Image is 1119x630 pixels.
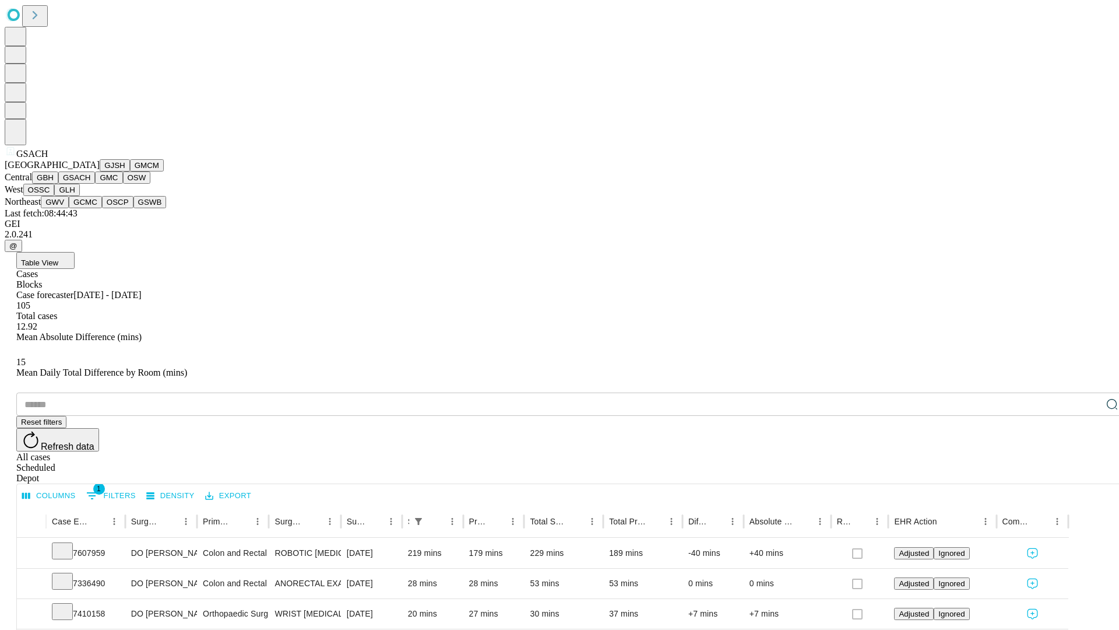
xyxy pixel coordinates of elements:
div: 1 active filter [410,513,427,530]
button: OSSC [23,184,55,196]
button: Sort [161,513,178,530]
div: Predicted In Room Duration [469,517,488,526]
span: @ [9,242,17,250]
button: Sort [568,513,584,530]
div: Comments [1002,517,1032,526]
div: 28 mins [408,569,458,598]
button: Ignored [934,577,969,590]
span: Adjusted [899,610,929,618]
div: EHR Action [894,517,937,526]
span: Last fetch: 08:44:43 [5,208,78,218]
div: Primary Service [203,517,232,526]
div: Surgery Name [275,517,304,526]
span: Ignored [938,579,965,588]
button: OSCP [102,196,133,208]
div: 179 mins [469,538,519,568]
span: 105 [16,300,30,310]
div: +7 mins [749,599,825,629]
div: DO [PERSON_NAME] [131,538,191,568]
div: ROBOTIC [MEDICAL_DATA] PARTIAL [MEDICAL_DATA] WITH COLOPROCTOSTOMY [275,538,335,568]
button: Expand [23,604,40,625]
div: Orthopaedic Surgery [203,599,263,629]
div: Colon and Rectal Surgery [203,538,263,568]
div: DO [PERSON_NAME] [PERSON_NAME] Do [131,599,191,629]
div: -40 mins [688,538,738,568]
button: Menu [178,513,194,530]
button: Show filters [83,487,139,505]
button: GCMC [69,196,102,208]
span: Table View [21,258,58,267]
span: Mean Absolute Difference (mins) [16,332,142,342]
span: Reset filters [21,418,62,426]
button: Show filters [410,513,427,530]
button: Menu [1049,513,1065,530]
div: +40 mins [749,538,825,568]
div: 7607959 [52,538,119,568]
button: Sort [647,513,663,530]
button: Sort [853,513,869,530]
button: Adjusted [894,608,934,620]
button: Menu [724,513,741,530]
div: Case Epic Id [52,517,89,526]
span: 15 [16,357,26,367]
div: 189 mins [609,538,677,568]
button: GWV [41,196,69,208]
div: 7410158 [52,599,119,629]
button: Sort [708,513,724,530]
span: [GEOGRAPHIC_DATA] [5,160,100,170]
span: 1 [93,483,105,495]
button: Sort [367,513,383,530]
button: Sort [796,513,812,530]
button: Adjusted [894,577,934,590]
button: Sort [428,513,444,530]
button: Export [202,487,254,505]
button: Menu [249,513,266,530]
button: Menu [505,513,521,530]
span: West [5,184,23,194]
span: Total cases [16,311,57,321]
button: Menu [444,513,460,530]
div: [DATE] [347,569,396,598]
div: Total Scheduled Duration [530,517,566,526]
div: 28 mins [469,569,519,598]
button: Menu [663,513,680,530]
div: +7 mins [688,599,738,629]
div: Colon and Rectal Surgery [203,569,263,598]
div: 2.0.241 [5,229,1114,240]
button: GSWB [133,196,167,208]
span: Refresh data [41,442,94,452]
div: WRIST [MEDICAL_DATA] SURGERY RELEASE TRANSVERSE [MEDICAL_DATA] LIGAMENT [275,599,335,629]
button: Menu [106,513,122,530]
button: Expand [23,544,40,564]
div: 7336490 [52,569,119,598]
div: 0 mins [749,569,825,598]
button: Refresh data [16,428,99,452]
button: Sort [488,513,505,530]
button: Menu [812,513,828,530]
div: [DATE] [347,538,396,568]
button: Menu [584,513,600,530]
span: Mean Daily Total Difference by Room (mins) [16,367,187,377]
span: Adjusted [899,549,929,558]
div: Surgery Date [347,517,365,526]
div: Difference [688,517,707,526]
button: GMCM [130,159,164,171]
button: Density [143,487,198,505]
button: GSACH [58,171,95,184]
button: Table View [16,252,75,269]
button: Reset filters [16,416,66,428]
button: Sort [233,513,249,530]
button: Ignored [934,608,969,620]
div: 53 mins [609,569,677,598]
button: @ [5,240,22,252]
span: [DATE] - [DATE] [73,290,141,300]
button: GJSH [100,159,130,171]
button: Menu [977,513,994,530]
button: Sort [938,513,955,530]
div: 20 mins [408,599,458,629]
div: Resolved in EHR [837,517,852,526]
span: Northeast [5,197,41,206]
div: [DATE] [347,599,396,629]
button: Sort [90,513,106,530]
span: 12.92 [16,321,37,331]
